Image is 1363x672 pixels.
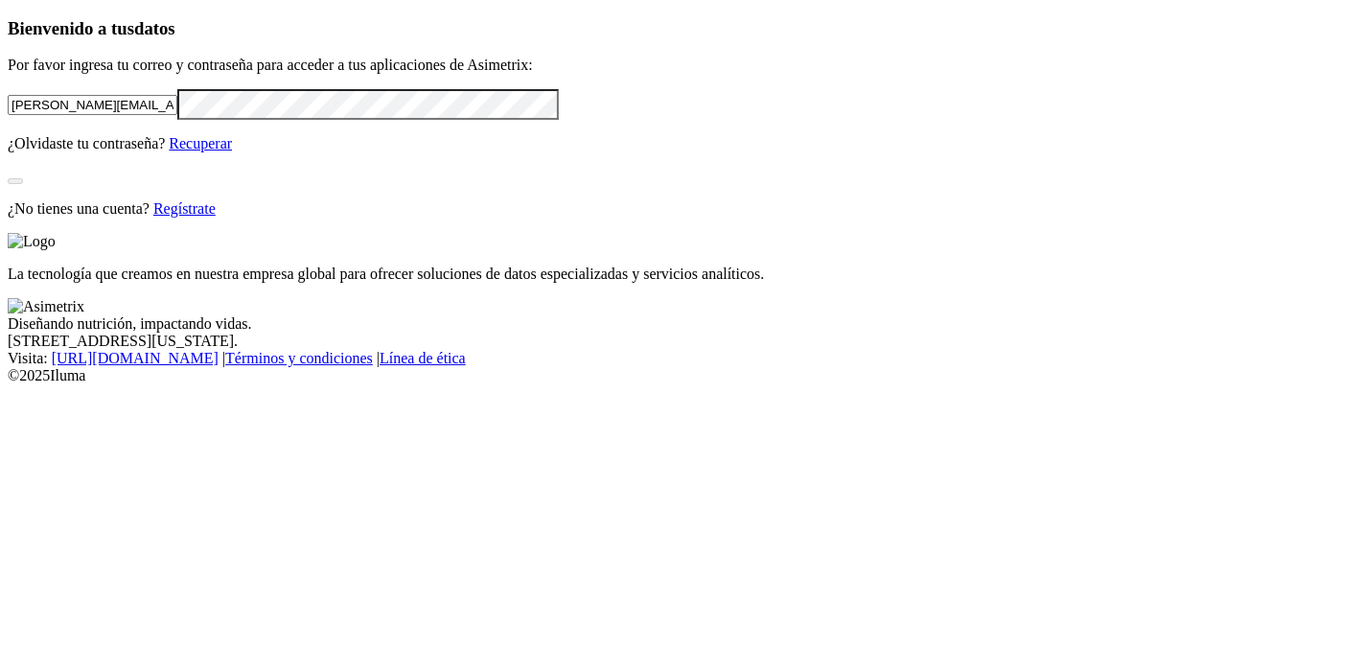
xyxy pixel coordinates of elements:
img: Logo [8,233,56,250]
p: Por favor ingresa tu correo y contraseña para acceder a tus aplicaciones de Asimetrix: [8,57,1355,74]
a: [URL][DOMAIN_NAME] [52,350,219,366]
a: Términos y condiciones [225,350,373,366]
div: Diseñando nutrición, impactando vidas. [8,315,1355,333]
p: La tecnología que creamos en nuestra empresa global para ofrecer soluciones de datos especializad... [8,266,1355,283]
h3: Bienvenido a tus [8,18,1355,39]
div: [STREET_ADDRESS][US_STATE]. [8,333,1355,350]
p: ¿Olvidaste tu contraseña? [8,135,1355,152]
img: Asimetrix [8,298,84,315]
span: datos [134,18,175,38]
input: Tu correo [8,95,177,115]
a: Regístrate [153,200,216,217]
a: Recuperar [169,135,232,151]
a: Línea de ética [380,350,466,366]
p: ¿No tienes una cuenta? [8,200,1355,218]
div: © 2025 Iluma [8,367,1355,384]
div: Visita : | | [8,350,1355,367]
